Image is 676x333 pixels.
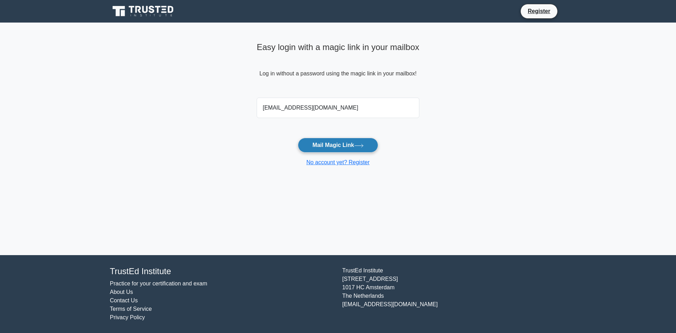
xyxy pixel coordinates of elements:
a: Practice for your certification and exam [110,280,207,286]
div: Log in without a password using the magic link in your mailbox! [257,39,419,95]
h4: Easy login with a magic link in your mailbox [257,42,419,53]
h4: TrustEd Institute [110,266,334,277]
button: Mail Magic Link [298,138,378,153]
a: No account yet? Register [306,159,370,165]
div: TrustEd Institute [STREET_ADDRESS] 1017 HC Amsterdam The Netherlands [EMAIL_ADDRESS][DOMAIN_NAME] [338,266,570,322]
a: About Us [110,289,133,295]
a: Contact Us [110,297,138,303]
a: Privacy Policy [110,314,145,320]
a: Register [524,7,555,16]
a: Terms of Service [110,306,152,312]
input: Email [257,98,419,118]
